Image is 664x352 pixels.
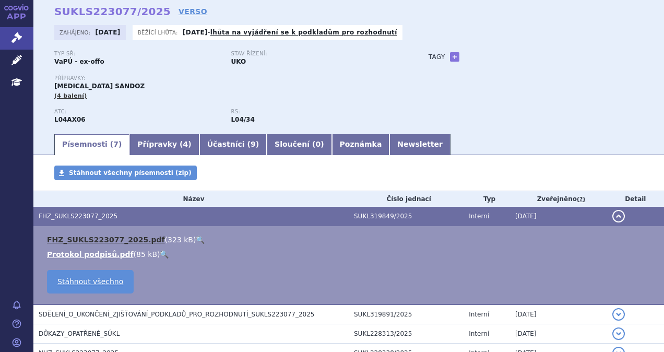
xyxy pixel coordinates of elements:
span: Stáhnout všechny písemnosti (zip) [69,169,192,177]
span: 85 kB [136,250,157,259]
a: Písemnosti (7) [54,134,129,155]
span: (4 balení) [54,92,87,99]
a: 🔍 [160,250,169,259]
a: Sloučení (0) [267,134,331,155]
strong: [DATE] [96,29,121,36]
strong: VaPÚ - ex-offo [54,58,104,65]
td: [DATE] [510,207,607,226]
button: detail [612,308,625,321]
th: Typ [464,191,510,207]
span: Interní [469,311,489,318]
p: Přípravky: [54,75,408,81]
span: 323 kB [168,236,193,244]
span: Interní [469,213,489,220]
p: RS: [231,109,397,115]
p: Stav řízení: [231,51,397,57]
a: + [450,52,459,62]
th: Číslo jednací [349,191,464,207]
a: VERSO [179,6,207,17]
span: 9 [251,140,256,148]
a: Stáhnout všechny písemnosti (zip) [54,166,197,180]
a: Newsletter [389,134,450,155]
p: - [183,28,397,37]
td: SUKL319849/2025 [349,207,464,226]
strong: [DATE] [183,29,208,36]
button: detail [612,327,625,340]
p: Typ SŘ: [54,51,220,57]
th: Detail [607,191,664,207]
th: Název [33,191,349,207]
td: [DATE] [510,304,607,324]
td: SUKL228313/2025 [349,324,464,344]
td: SUKL319891/2025 [349,304,464,324]
strong: SUKLS223077/2025 [54,5,171,18]
span: [MEDICAL_DATA] SANDOZ [54,83,145,90]
span: 7 [113,140,118,148]
strong: POMALIDOMID [54,116,86,123]
button: detail [612,210,625,222]
strong: pomalidomid [231,116,254,123]
p: ATC: [54,109,220,115]
a: Stáhnout všechno [47,270,134,294]
a: Poznámka [332,134,390,155]
span: 0 [315,140,321,148]
span: 4 [183,140,188,148]
a: Účastníci (9) [199,134,267,155]
th: Zveřejněno [510,191,607,207]
span: DŮKAZY_OPATŘENÉ_SÚKL [39,330,120,337]
strong: UKO [231,58,246,65]
td: [DATE] [510,324,607,344]
span: Interní [469,330,489,337]
li: ( ) [47,234,654,245]
span: SDĚLENÍ_O_UKONČENÍ_ZJIŠŤOVÁNÍ_PODKLADŮ_PRO_ROZHODNUTÍ_SUKLS223077_2025 [39,311,314,318]
a: FHZ_SUKLS223077_2025.pdf [47,236,165,244]
span: Zahájeno: [60,28,92,37]
li: ( ) [47,249,654,260]
a: Protokol podpisů.pdf [47,250,134,259]
span: Běžící lhůta: [138,28,180,37]
span: FHZ_SUKLS223077_2025 [39,213,117,220]
a: 🔍 [196,236,205,244]
abbr: (?) [577,196,585,203]
h3: Tagy [429,51,445,63]
a: Přípravky (4) [129,134,199,155]
a: lhůta na vyjádření se k podkladům pro rozhodnutí [210,29,397,36]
